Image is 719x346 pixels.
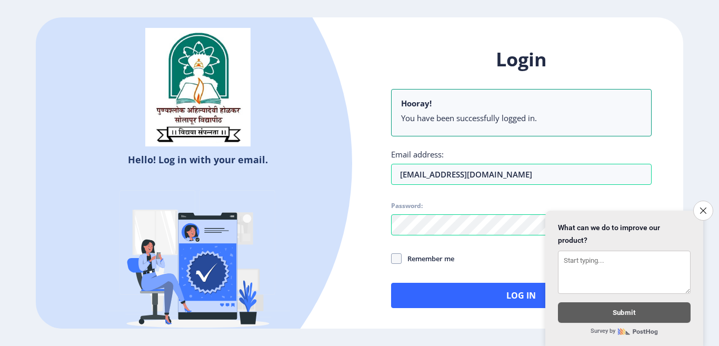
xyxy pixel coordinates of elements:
button: Log In [391,283,652,308]
b: Hooray! [401,98,432,108]
label: Email address: [391,149,444,160]
h1: Login [391,47,652,72]
label: Password: [391,202,423,210]
li: You have been successfully logged in. [401,113,642,123]
input: Email address [391,164,652,185]
img: sulogo.png [145,28,251,147]
span: Remember me [402,252,454,265]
